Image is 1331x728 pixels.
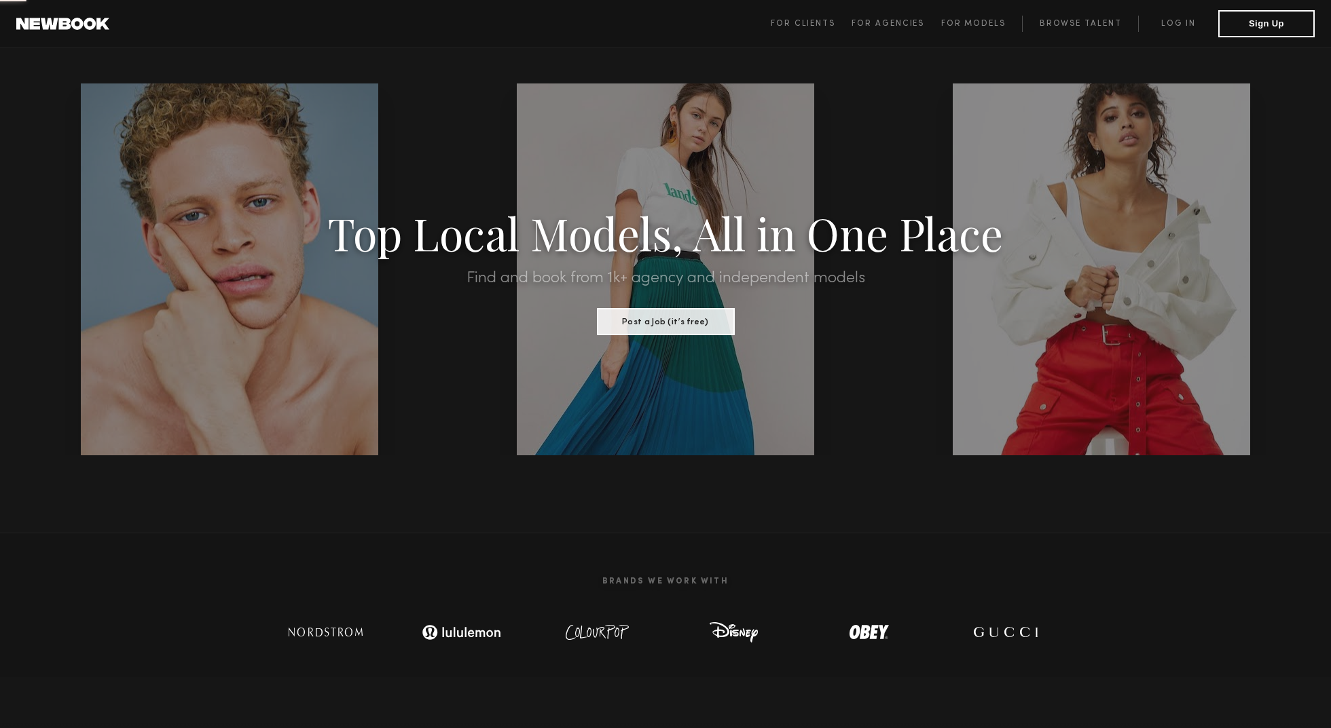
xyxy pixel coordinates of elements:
img: logo-lulu.svg [414,619,509,646]
h1: Top Local Models, All in One Place [100,212,1231,254]
a: For Agencies [852,16,941,32]
span: For Clients [771,20,835,28]
img: logo-gucci.svg [961,619,1049,646]
button: Sign Up [1218,10,1315,37]
h2: Brands We Work With [258,560,1073,602]
a: For Clients [771,16,852,32]
img: logo-obey.svg [825,619,913,646]
a: Post a Job (it’s free) [597,313,735,328]
button: Post a Job (it’s free) [597,308,735,335]
h2: Find and book from 1k+ agency and independent models [100,270,1231,286]
span: For Agencies [852,20,924,28]
a: For Models [941,16,1023,32]
a: Browse Talent [1022,16,1138,32]
span: For Models [941,20,1006,28]
a: Log in [1138,16,1218,32]
img: logo-nordstrom.svg [278,619,373,646]
img: logo-disney.svg [689,619,778,646]
img: logo-colour-pop.svg [553,619,642,646]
